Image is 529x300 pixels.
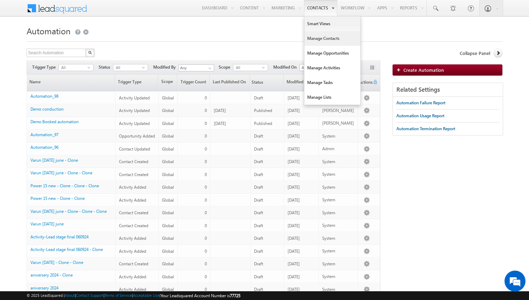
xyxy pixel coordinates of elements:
a: Power 15 new - Clone - Clone - Clone [30,183,99,188]
a: Manage Contacts [304,31,360,46]
span: Contact Created [119,159,148,164]
a: Varun [DATE] june - Clone - Clone - Clone [30,209,107,214]
span: Published [254,121,272,126]
div: [PERSON_NAME] [322,107,354,114]
span: Activity Updated [119,108,150,113]
span: Contact Updated [119,146,150,152]
span: Draft [254,172,263,177]
a: Demo Booked automation [30,119,79,124]
span: Status [99,64,113,70]
div: Automation Termination Report [396,126,455,132]
span: Draft [254,223,263,228]
div: Related Settings [393,83,503,97]
span: Actions [358,75,373,91]
span: [DATE] [288,133,300,139]
a: Automation Failure Report [396,97,445,109]
span: 0 [205,121,207,126]
a: Manage Opportunities [304,46,360,61]
a: Last Published On [210,75,250,91]
a: Manage Activities [304,61,360,75]
span: Scope [158,75,177,91]
span: [DATE] [288,108,300,113]
span: Your Leadsquared Account Number is [161,293,240,298]
span: [DATE] [288,274,300,279]
span: Global [162,108,174,113]
span: All Time [300,64,333,71]
span: Published [254,108,272,113]
span: Modified On [273,64,299,70]
span: 0 [205,223,207,228]
span: Modified By [153,64,178,70]
span: 0 [205,172,207,177]
span: Trigger Type [32,64,58,70]
div: System [322,133,354,139]
img: add_icon.png [396,68,403,72]
span: Activity Updated [119,121,150,126]
span: Create Automation [403,67,444,73]
span: All [113,64,142,71]
span: Scope [219,64,233,70]
div: Automation Usage Report [396,113,444,119]
div: System [322,210,354,216]
span: Activity Updated [119,95,150,100]
div: [PERSON_NAME] [322,120,354,126]
span: [DATE] [288,249,300,254]
div: System [322,261,354,267]
a: Automation Termination Report [396,123,455,135]
span: Collapse Panel [460,50,490,56]
a: Varun [DATE] june - Clone [30,158,78,163]
span: Activity Added [119,274,146,279]
span: 0 [205,210,207,215]
span: Global [162,249,174,254]
span: Draft [254,261,263,266]
a: Modified On(sorted descending) [284,75,318,91]
a: Trigger Type [115,75,158,91]
span: Draft [254,146,263,152]
a: Automation Usage Report [396,110,444,122]
div: System [322,184,354,190]
span: Global [162,121,174,126]
span: select [262,66,268,69]
span: select [142,66,148,69]
span: [DATE] [214,121,226,126]
span: 0 [205,261,207,266]
span: 77725 [230,293,240,298]
span: Global [162,223,174,228]
span: Global [162,146,174,152]
div: System [322,159,354,165]
a: Acceptable Use [133,293,160,298]
span: 0 [205,159,207,164]
div: System [322,235,354,242]
span: Global [162,210,174,215]
div: System [322,171,354,177]
a: Demo conduction [30,106,64,112]
span: Global [162,261,174,266]
span: Global [162,159,174,164]
div: System [322,248,354,254]
span: Contact Created [119,261,148,266]
a: Contact Support [76,293,104,298]
span: 0 [205,146,207,152]
span: Activity Added [119,197,146,203]
span: Contact Created [119,210,148,215]
a: Varun [DATE] june - Clone - Clone [30,170,92,175]
span: All [59,64,87,71]
a: Automation_96 [30,145,58,150]
span: All [233,64,262,71]
span: Draft [254,236,263,241]
div: Admin [322,146,354,152]
span: Global [162,236,174,241]
span: [DATE] [288,197,300,203]
a: Terms of Service [105,293,132,298]
span: 0 [205,184,207,190]
a: Activity-Lead stage final 060924 [30,234,89,239]
span: [DATE] [288,146,300,152]
div: System [322,286,354,293]
span: 0 [205,236,207,241]
span: [DATE] [214,108,226,113]
div: Automation Failure Report [396,100,445,106]
span: Activity Added [119,184,146,190]
span: 0 [205,249,207,254]
span: [DATE] [288,184,300,190]
span: Draft [254,95,263,100]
